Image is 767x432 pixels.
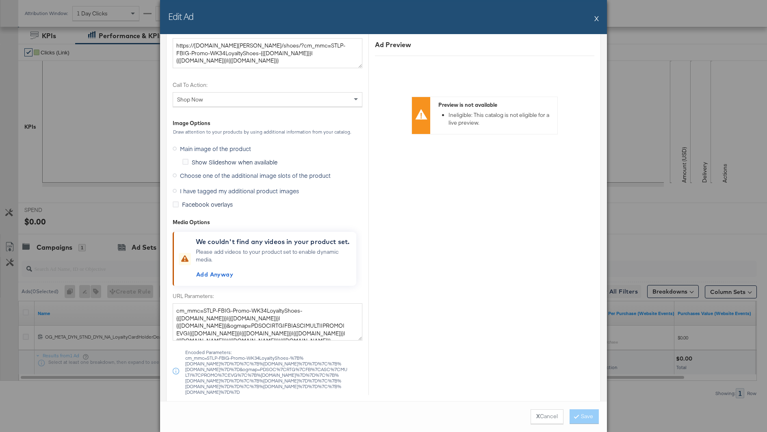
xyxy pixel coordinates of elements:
span: Shop Now [177,96,203,103]
button: X [594,10,599,26]
div: Media Options [173,218,362,226]
button: Add Anyway [193,268,236,281]
div: Please add videos to your product set to enable dynamic media. [196,248,353,281]
div: We couldn't find any videos in your product set. [196,237,353,246]
div: Preview is not available [438,101,553,109]
label: Call To Action: [173,81,362,89]
h2: Edit Ad [168,10,193,22]
div: Ad Preview [375,40,594,50]
div: Image Options [173,119,210,127]
span: cm_mmc=STLP-FBIG-Promo-WK34LoyaltyShoes-%7B%[DOMAIN_NAME]%7D%7D%7C%7B%[DOMAIN_NAME]%7D%7D%7C%7B%[... [185,355,348,395]
textarea: cm_mmc=STLP-FBIG-Promo-WK34LoyaltyShoes-{{[DOMAIN_NAME]}}|{{[DOMAIN_NAME]}}|{{[DOMAIN_NAME]}}&ogm... [173,303,362,341]
span: Add Anyway [196,270,233,280]
div: Encoded Parameters: [185,350,362,395]
textarea: https://[DOMAIN_NAME][PERSON_NAME]/shoes/?cm_mmc=STLP-FBIG-Promo-WK34LoyaltyShoes-{{[DOMAIN_NAME]... [173,38,362,68]
span: Facebook overlays [182,200,233,208]
strong: X [536,413,540,420]
span: I have tagged my additional product images [180,187,299,195]
span: Choose one of the additional image slots of the product [180,171,331,179]
label: URL Parameters: [173,292,362,300]
span: Show Slideshow when available [192,158,277,166]
button: XCancel [531,409,563,424]
div: Draw attention to your products by using additional information from your catalog. [173,129,362,135]
li: Ineligible: This catalog is not eligible for a live preview. [448,111,553,126]
span: Main image of the product [180,145,251,153]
